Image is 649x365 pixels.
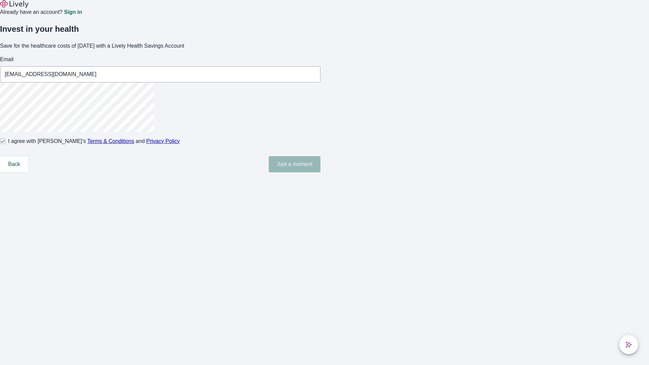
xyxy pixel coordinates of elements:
[146,138,180,144] a: Privacy Policy
[64,9,82,15] a: Sign in
[87,138,134,144] a: Terms & Conditions
[619,335,638,354] button: chat
[625,341,632,348] svg: Lively AI Assistant
[8,137,180,145] span: I agree with [PERSON_NAME]’s and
